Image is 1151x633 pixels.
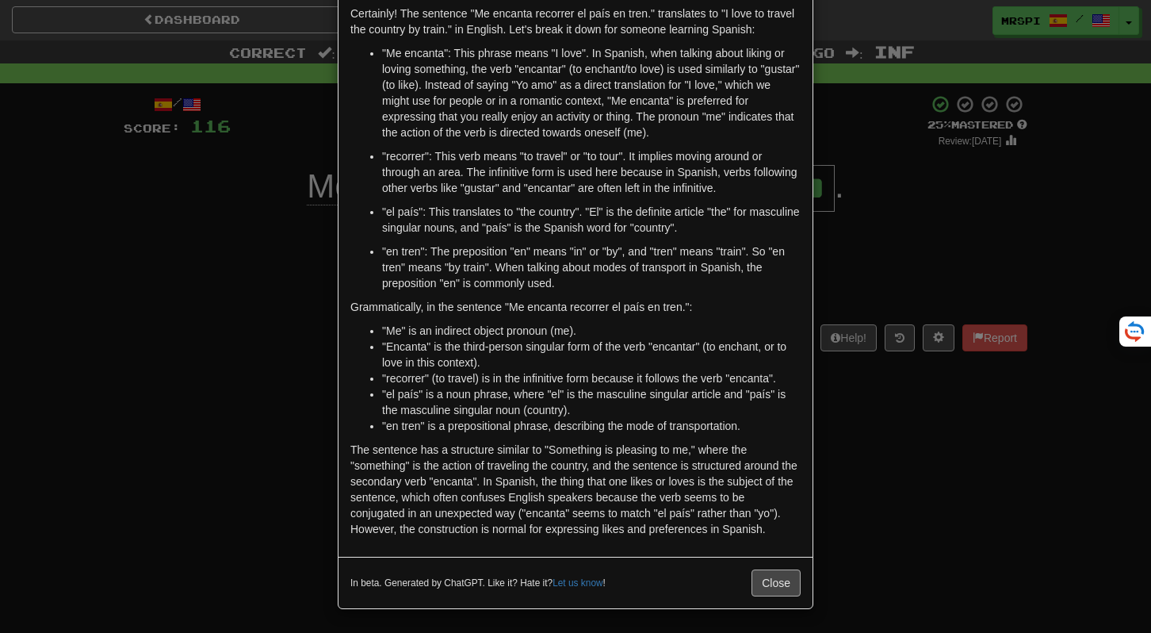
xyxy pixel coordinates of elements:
p: The sentence has a structure similar to "Something is pleasing to me," where the "something" is t... [350,442,801,537]
small: In beta. Generated by ChatGPT. Like it? Hate it? ! [350,577,606,590]
p: Grammatically, in the sentence "Me encanta recorrer el país en tren.": [350,299,801,315]
li: "recorrer" (to travel) is in the infinitive form because it follows the verb "encanta". [382,370,801,386]
p: Certainly! The sentence "Me encanta recorrer el país en tren." translates to "I love to travel th... [350,6,801,37]
button: Close [751,570,801,597]
p: "el país": This translates to "the country". "El" is the definite article "the" for masculine sin... [382,204,801,236]
a: Let us know [553,577,602,589]
p: "Me encanta": This phrase means "I love". In Spanish, when talking about liking or loving somethi... [382,45,801,140]
li: "Encanta" is the third-person singular form of the verb "encantar" (to enchant, or to love in thi... [382,339,801,370]
p: "en tren": The preposition "en" means "in" or "by", and "tren" means "train". So "en tren" means ... [382,244,801,291]
p: "recorrer": This verb means "to travel" or "to tour". It implies moving around or through an area... [382,148,801,196]
li: "en tren" is a prepositional phrase, describing the mode of transportation. [382,418,801,434]
li: "Me" is an indirect object pronoun (me). [382,323,801,339]
li: "el país" is a noun phrase, where "el" is the masculine singular article and "país" is the mascul... [382,386,801,418]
